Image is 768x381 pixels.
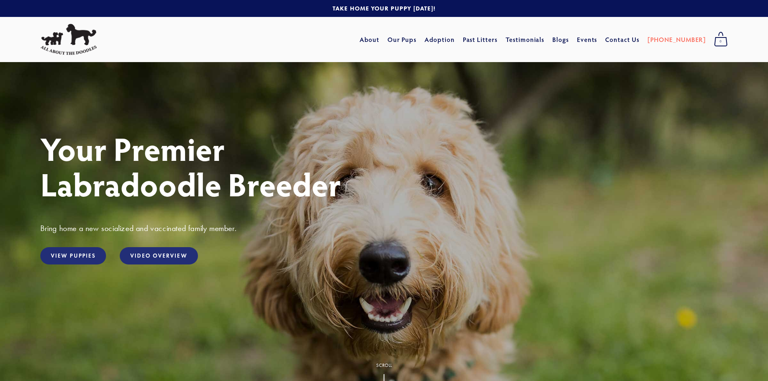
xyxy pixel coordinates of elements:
a: Contact Us [605,32,639,47]
div: Scroll [376,363,392,368]
a: [PHONE_NUMBER] [647,32,706,47]
h3: Bring home a new socialized and vaccinated family member. [40,223,728,233]
a: About [360,32,379,47]
h1: Your Premier Labradoodle Breeder [40,131,728,202]
a: Video Overview [120,247,198,264]
a: Events [577,32,597,47]
a: Adoption [425,32,455,47]
a: View Puppies [40,247,106,264]
a: Testimonials [506,32,545,47]
a: Our Pups [387,32,417,47]
a: 0 items in cart [710,29,732,50]
span: 0 [714,36,728,47]
a: Past Litters [463,35,498,44]
a: Blogs [552,32,569,47]
img: All About The Doodles [40,24,97,55]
